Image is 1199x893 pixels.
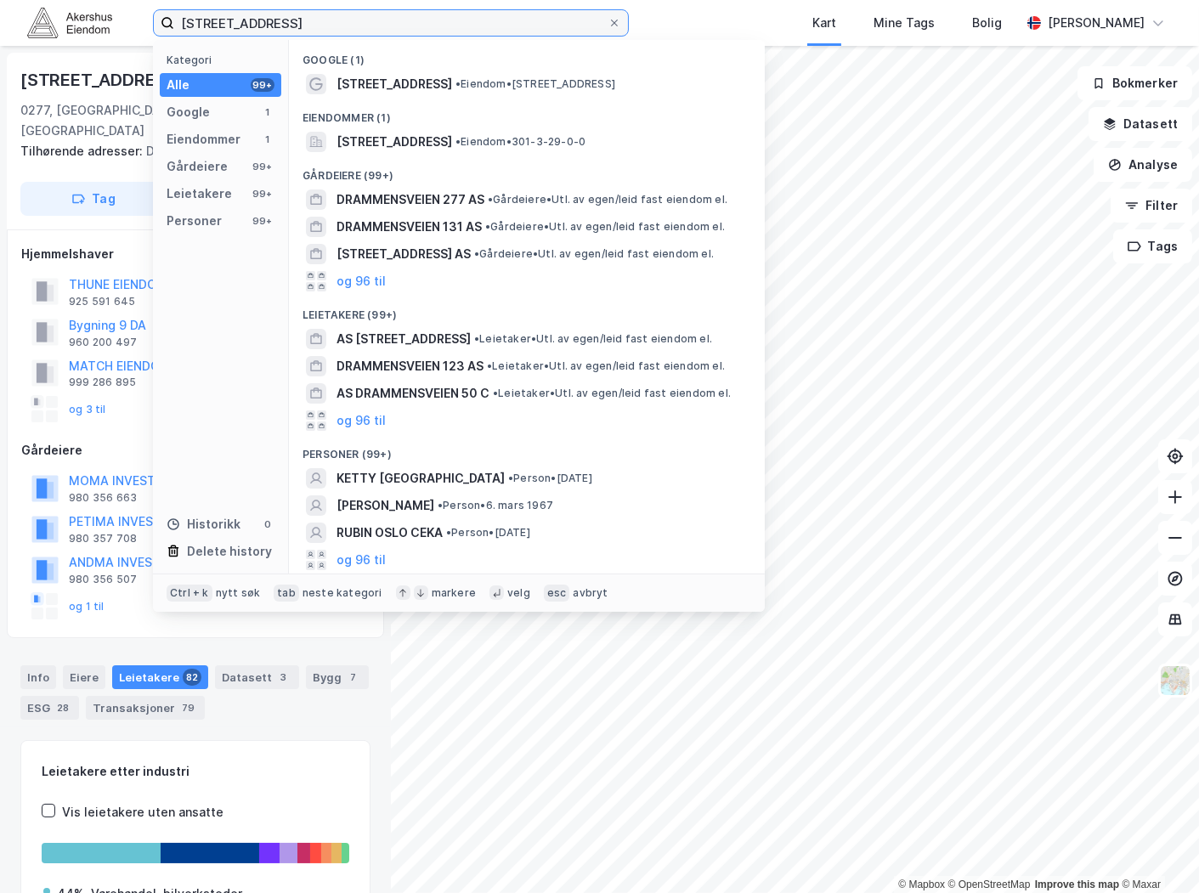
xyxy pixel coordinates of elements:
span: Gårdeiere • Utl. av egen/leid fast eiendom el. [474,247,714,261]
div: 980 357 708 [69,532,137,545]
span: Gårdeiere • Utl. av egen/leid fast eiendom el. [488,193,727,206]
div: 1 [261,105,274,119]
div: esc [544,585,570,602]
button: Tag [20,182,167,216]
span: Person • 6. mars 1967 [438,499,553,512]
div: 99+ [251,78,274,92]
div: nytt søk [216,586,261,600]
div: 999 286 895 [69,376,136,389]
div: markere [432,586,476,600]
span: Person • [DATE] [508,472,592,485]
div: [PERSON_NAME] [1048,13,1145,33]
input: Søk på adresse, matrikkel, gårdeiere, leietakere eller personer [174,10,608,36]
div: Personer (99+) [289,434,765,465]
div: Eiendommer [167,129,240,150]
div: 960 200 497 [69,336,137,349]
div: Leietakere etter industri [42,761,349,782]
span: • [487,359,492,372]
div: Leietakere [112,665,208,689]
div: Alle [167,75,189,95]
div: Hjemmelshaver [21,244,370,264]
span: DRAMMENSVEIEN 123 AS [337,356,484,376]
button: og 96 til [337,410,386,431]
div: Drammensveien 120 [20,141,357,161]
span: Eiendom • 301-3-29-0-0 [455,135,585,149]
div: Mine Tags [874,13,935,33]
div: 79 [178,699,198,716]
span: • [455,77,461,90]
span: [STREET_ADDRESS] [337,74,452,94]
div: Leietakere (99+) [289,295,765,325]
div: Delete history [187,541,272,562]
span: Gårdeiere • Utl. av egen/leid fast eiendom el. [485,220,725,234]
div: Leietakere [167,184,232,204]
span: • [493,387,498,399]
button: Bokmerker [1077,66,1192,100]
div: Datasett [215,665,299,689]
span: Tilhørende adresser: [20,144,146,158]
button: Tags [1113,229,1192,263]
div: Gårdeiere (99+) [289,155,765,186]
img: akershus-eiendom-logo.9091f326c980b4bce74ccdd9f866810c.svg [27,8,112,37]
span: • [485,220,490,233]
span: Leietaker • Utl. av egen/leid fast eiendom el. [487,359,725,373]
span: Leietaker • Utl. av egen/leid fast eiendom el. [474,332,712,346]
button: og 96 til [337,271,386,291]
div: 0277, [GEOGRAPHIC_DATA], [GEOGRAPHIC_DATA] [20,100,241,141]
span: AS [STREET_ADDRESS] [337,329,471,349]
span: • [488,193,493,206]
div: tab [274,585,299,602]
span: [PERSON_NAME] [337,495,434,516]
span: Eiendom • [STREET_ADDRESS] [455,77,615,91]
div: 99+ [251,187,274,201]
div: 28 [54,699,72,716]
span: [STREET_ADDRESS] [337,132,452,152]
button: Datasett [1089,107,1192,141]
div: ESG [20,696,79,720]
div: Transaksjoner [86,696,205,720]
div: velg [507,586,530,600]
span: • [474,247,479,260]
div: 980 356 507 [69,573,137,586]
iframe: Chat Widget [1114,811,1199,893]
a: Improve this map [1035,879,1119,890]
div: 99+ [251,160,274,173]
span: • [508,472,513,484]
div: Google (1) [289,40,765,71]
div: 3 [275,669,292,686]
div: Kontrollprogram for chat [1114,811,1199,893]
img: Z [1159,664,1191,697]
div: 980 356 663 [69,491,137,505]
a: OpenStreetMap [948,879,1031,890]
div: Historikk [167,514,240,534]
span: [STREET_ADDRESS] AS [337,244,471,264]
div: Gårdeiere [21,440,370,461]
div: neste kategori [303,586,382,600]
span: Leietaker • Utl. av egen/leid fast eiendom el. [493,387,731,400]
span: DRAMMENSVEIEN 277 AS [337,189,484,210]
span: Person • [DATE] [446,526,530,540]
button: Analyse [1094,148,1192,182]
span: • [474,332,479,345]
div: 0 [261,517,274,531]
div: 7 [345,669,362,686]
div: Info [20,665,56,689]
div: Bygg [306,665,369,689]
div: Google [167,102,210,122]
span: • [446,526,451,539]
span: • [455,135,461,148]
div: 99+ [251,214,274,228]
span: DRAMMENSVEIEN 131 AS [337,217,482,237]
div: 925 591 645 [69,295,135,308]
a: Mapbox [898,879,945,890]
div: [STREET_ADDRESS] [20,66,187,93]
span: • [438,499,443,511]
div: 1 [261,133,274,146]
div: avbryt [573,586,608,600]
div: Personer [167,211,222,231]
div: Gårdeiere [167,156,228,177]
div: Eiere [63,665,105,689]
button: og 96 til [337,550,386,570]
div: Vis leietakere uten ansatte [62,802,223,822]
span: KETTY [GEOGRAPHIC_DATA] [337,468,505,489]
